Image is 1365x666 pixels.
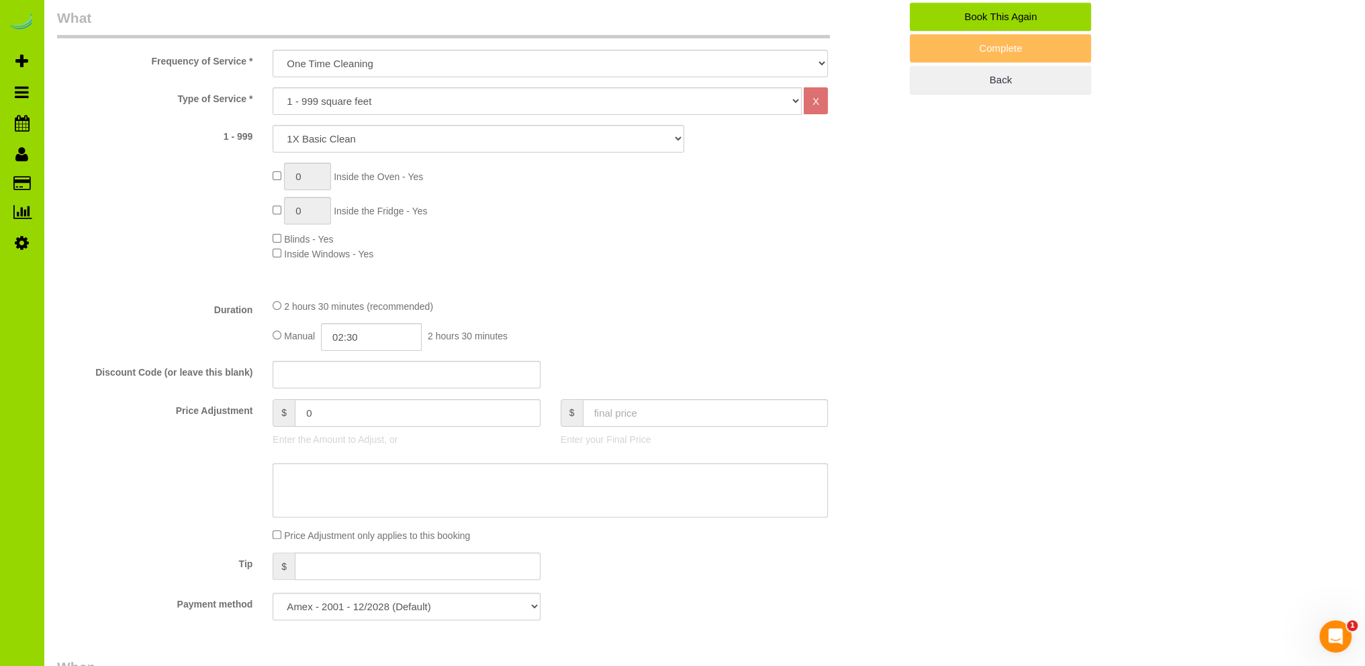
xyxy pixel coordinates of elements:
[273,399,295,427] span: $
[47,552,263,571] label: Tip
[47,125,263,143] label: 1 - 999
[284,301,433,312] span: 2 hours 30 minutes (recommended)
[284,331,315,341] span: Manual
[561,399,583,427] span: $
[583,399,829,427] input: final price
[910,66,1091,94] a: Back
[428,331,508,341] span: 2 hours 30 minutes
[284,249,373,259] span: Inside Windows - Yes
[47,50,263,68] label: Frequency of Service *
[284,530,470,541] span: Price Adjustment only applies to this booking
[1319,620,1352,653] iframe: Intercom live chat
[910,3,1091,31] a: Book This Again
[561,433,828,446] p: Enter your Final Price
[47,399,263,417] label: Price Adjustment
[47,361,263,379] label: Discount Code (or leave this blank)
[1347,620,1358,631] span: 1
[57,8,830,38] legend: What
[47,593,263,611] label: Payment method
[47,87,263,106] label: Type of Service *
[47,298,263,317] label: Duration
[273,433,540,446] p: Enter the Amount to Adjust, or
[334,206,427,216] span: Inside the Fridge - Yes
[334,171,423,182] span: Inside the Oven - Yes
[273,552,295,580] span: $
[8,13,35,32] img: Automaid Logo
[284,234,333,245] span: Blinds - Yes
